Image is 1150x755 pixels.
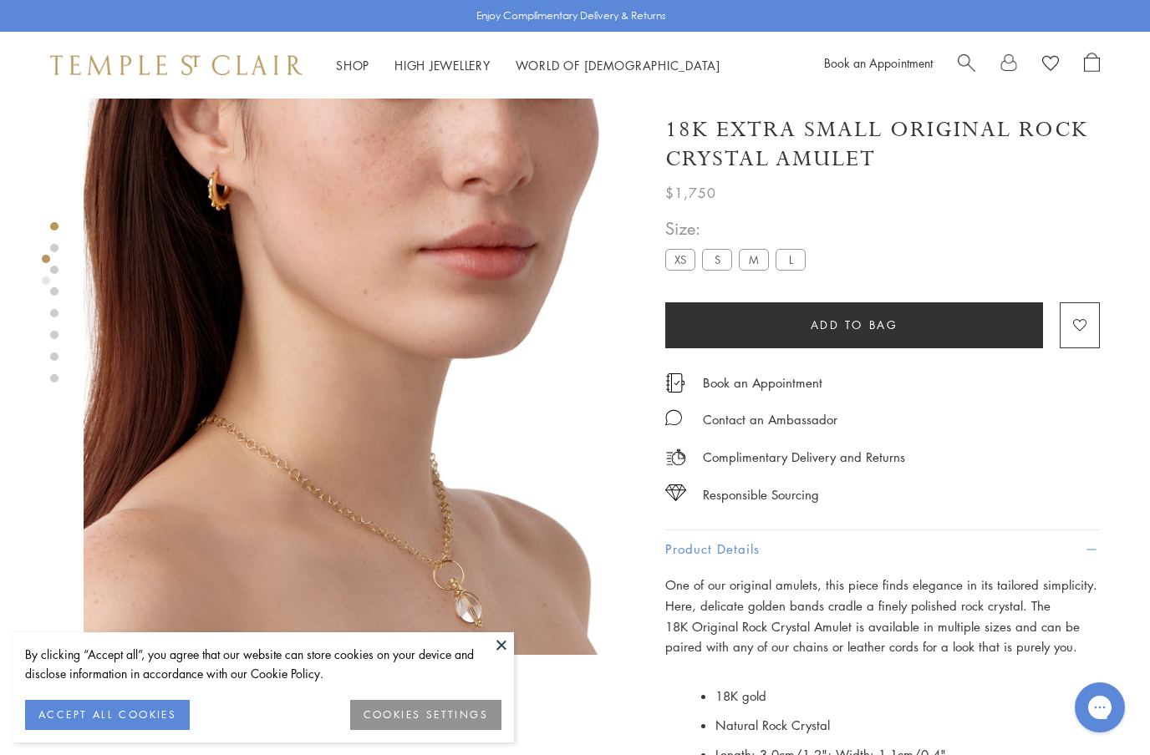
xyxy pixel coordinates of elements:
[958,53,975,78] a: Search
[84,99,640,655] img: P55800-E9
[665,447,686,468] img: icon_delivery.svg
[665,373,685,393] img: icon_appointment.svg
[703,484,819,505] div: Responsible Sourcing
[336,57,369,73] a: ShopShop
[665,215,812,242] span: Size:
[811,316,898,334] span: Add to bag
[665,409,682,426] img: MessageIcon-01_2.svg
[824,54,933,71] a: Book an Appointment
[665,484,686,501] img: icon_sourcing.svg
[665,249,695,270] label: XS
[739,249,769,270] label: M
[516,57,720,73] a: World of [DEMOGRAPHIC_DATA]World of [DEMOGRAPHIC_DATA]
[476,8,666,24] p: Enjoy Complimentary Delivery & Returns
[350,700,501,730] button: COOKIES SETTINGS
[665,530,1100,568] button: Product Details
[776,249,806,270] label: L
[42,251,50,298] div: Product gallery navigation
[702,249,732,270] label: S
[1066,676,1133,738] iframe: Gorgias live chat messenger
[665,575,1100,657] p: One of our original amulets, this piece finds elegance in its tailored simplicity. Here, delicate...
[25,645,501,683] div: By clicking “Accept all”, you agree that our website can store cookies on your device and disclos...
[1042,53,1059,78] a: View Wishlist
[703,373,822,392] a: Book an Appointment
[394,57,491,73] a: High JewelleryHigh Jewellery
[665,115,1100,174] h1: 18K Extra Small Original Rock Crystal Amulet
[25,700,190,730] button: ACCEPT ALL COOKIES
[336,55,720,76] nav: Main navigation
[50,55,303,75] img: Temple St. Clair
[715,711,1100,740] li: Natural Rock Crystal
[703,409,837,430] div: Contact an Ambassador
[715,682,1100,711] li: 18K gold
[1084,53,1100,78] a: Open Shopping Bag
[665,302,1043,348] button: Add to bag
[665,182,716,204] span: $1,750
[703,447,905,468] p: Complimentary Delivery and Returns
